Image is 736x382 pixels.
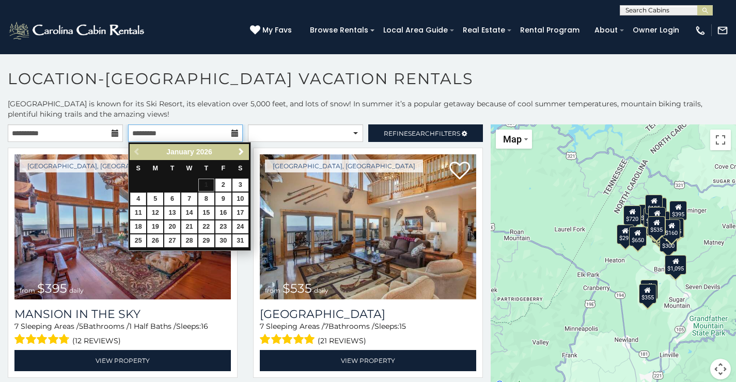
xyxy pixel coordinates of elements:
[368,124,483,142] a: RefineSearchFilters
[130,234,146,247] a: 25
[14,307,231,321] a: Mansion In The Sky
[260,350,476,371] a: View Property
[659,232,677,252] div: $300
[260,307,476,321] a: [GEOGRAPHIC_DATA]
[314,286,328,294] span: daily
[164,220,180,233] a: 20
[37,281,67,296] span: $395
[129,322,176,331] span: 1 Half Baths /
[130,220,146,233] a: 18
[166,148,194,156] span: January
[260,154,476,299] a: Southern Star Lodge from $535 daily
[14,350,231,371] a: View Property
[665,255,686,275] div: $1,095
[147,193,163,205] a: 5
[181,206,197,219] a: 14
[201,322,208,331] span: 16
[666,218,684,238] div: $430
[232,220,248,233] a: 24
[645,195,663,214] div: $125
[648,216,665,236] div: $535
[79,322,83,331] span: 5
[616,225,634,244] div: $295
[232,179,248,192] a: 3
[649,198,666,217] div: $265
[215,234,231,247] a: 30
[663,219,680,239] div: $160
[181,234,197,247] a: 28
[717,25,728,36] img: mail-regular-white.png
[215,206,231,219] a: 16
[130,206,146,219] a: 11
[14,154,231,299] img: Mansion In The Sky
[305,22,373,38] a: Browse Rentals
[164,193,180,205] a: 6
[250,25,294,36] a: My Favs
[666,218,684,237] div: $435
[196,148,212,156] span: 2026
[238,165,242,172] span: Saturday
[164,206,180,219] a: 13
[69,286,84,294] span: daily
[710,130,731,150] button: Toggle fullscreen view
[14,154,231,299] a: Mansion In The Sky from $395 daily
[408,130,435,137] span: Search
[181,220,197,233] a: 21
[147,220,163,233] a: 19
[232,234,248,247] a: 31
[237,148,245,156] span: Next
[629,227,646,246] div: $650
[628,22,684,38] a: Owner Login
[260,307,476,321] h3: Southern Star Lodge
[265,286,280,294] span: from
[260,321,476,347] div: Sleeping Areas / Bathrooms / Sleeps:
[20,286,35,294] span: from
[710,359,731,379] button: Map camera controls
[648,216,666,236] div: $395
[136,165,140,172] span: Sunday
[638,284,656,304] div: $355
[221,165,225,172] span: Friday
[186,165,193,172] span: Wednesday
[324,322,328,331] span: 7
[14,322,19,331] span: 7
[198,220,214,233] a: 22
[260,322,264,331] span: 7
[164,234,180,247] a: 27
[215,193,231,205] a: 9
[669,201,687,220] div: $395
[503,134,522,145] span: Map
[232,193,248,205] a: 10
[181,193,197,205] a: 7
[14,321,231,347] div: Sleeping Areas / Bathrooms / Sleeps:
[232,206,248,219] a: 17
[378,22,453,38] a: Local Area Guide
[496,130,532,149] button: Change map style
[147,234,163,247] a: 26
[283,281,312,296] span: $535
[265,160,423,172] a: [GEOGRAPHIC_DATA], [GEOGRAPHIC_DATA]
[695,25,706,36] img: phone-regular-white.png
[198,193,214,205] a: 8
[589,22,623,38] a: About
[205,165,209,172] span: Thursday
[215,220,231,233] a: 23
[644,208,661,227] div: $425
[152,165,158,172] span: Monday
[147,206,163,219] a: 12
[8,20,147,41] img: White-1-2.png
[198,234,214,247] a: 29
[170,165,175,172] span: Tuesday
[262,25,292,36] span: My Favs
[648,207,666,227] div: $180
[20,160,178,172] a: [GEOGRAPHIC_DATA], [GEOGRAPHIC_DATA]
[260,154,476,299] img: Southern Star Lodge
[399,322,406,331] span: 15
[198,206,214,219] a: 15
[215,179,231,192] a: 2
[318,334,366,347] span: (21 reviews)
[623,205,641,225] div: $720
[515,22,585,38] a: Rental Program
[130,193,146,205] a: 4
